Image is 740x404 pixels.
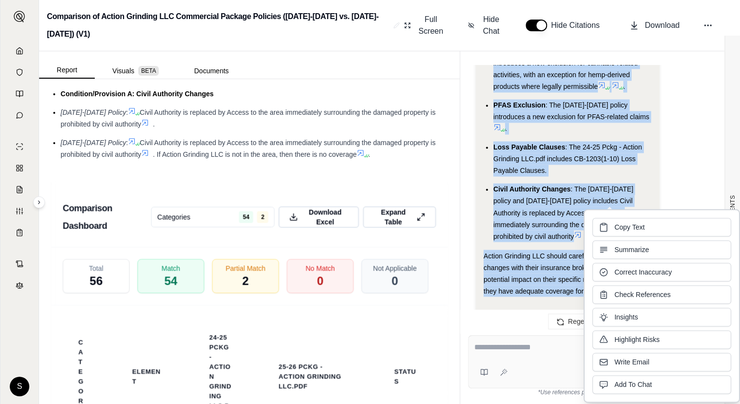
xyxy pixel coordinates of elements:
a: Custom Report [6,201,33,221]
button: Download Excel [278,207,359,228]
th: Status [382,361,432,392]
span: Loss Payable Clauses [493,143,565,151]
span: Civil Authority is replaced by Access to the area immediately surrounding the damaged property is... [61,139,435,158]
span: Full Screen [417,14,444,37]
button: Correct Inaccuracy [592,263,731,281]
span: Condition/Provision A: Civil Authority Changes [61,90,213,98]
th: 25-26 Pckg - Action Grinding LLC.pdf [267,356,359,397]
span: Copy Text [614,222,645,232]
a: Documents Vault [6,63,33,82]
span: : The [DATE]-[DATE] policy introduces a new exclusion for PFAS-related claims [493,101,649,121]
span: Action Grinding LLC should carefully review these changes with their insurance broker to assess t... [484,252,650,295]
a: Single Policy [6,137,33,156]
span: Total [89,263,104,273]
span: [DATE]-[DATE] Policy [61,139,126,147]
button: Write Email [592,353,731,371]
span: Partial Match [226,263,266,273]
span: Insights [614,312,638,322]
button: Insights [592,308,731,326]
a: Claim Coverage [6,180,33,199]
span: Add To Chat [614,380,652,389]
span: Check References [614,290,671,299]
span: Expand Table [374,208,413,227]
h3: Comparison Dashboard [63,199,151,235]
span: BETA [138,66,159,76]
span: 56 [89,273,103,289]
span: . If Action Grinding LLC is not in the area, then there is no coverage [153,150,357,158]
img: Expand sidebar [14,11,25,22]
span: Regenerate Response [568,318,636,325]
button: Summarize [592,240,731,259]
a: Home [6,41,33,61]
button: Hide Chat [464,10,506,41]
span: Summarize [614,245,649,255]
span: Categories [157,213,190,222]
a: Coverage Table [6,223,33,242]
span: Hide Citations [551,20,606,31]
a: Legal Search Engine [6,276,33,295]
th: Element [121,361,174,392]
span: Write Email [614,357,649,367]
button: Regenerate Response [548,314,649,329]
span: . [505,125,507,132]
span: [DATE]-[DATE] Policy [61,108,126,116]
h2: Comparison of Action Grinding LLC Commercial Package Policies ([DATE]-[DATE] vs. [DATE]-[DATE]) (V1) [47,8,389,43]
button: Highlight Risks [592,330,731,349]
button: Expand Table [363,207,436,228]
span: Download Excel [302,208,348,227]
span: No Match [305,263,335,273]
span: Civil Authority is replaced by Access to the area immediately surrounding the damaged property is... [61,108,435,128]
span: 2 [242,273,249,289]
span: Download [645,20,679,31]
span: 54 [239,212,253,223]
span: 0 [317,273,323,289]
button: Categories542 [151,207,275,228]
span: : The 24-25 Pckg - Action Grinding LLC.pdf includes CB-1203(1-10) Loss Payable Clauses. [493,143,642,174]
span: CONTENTS [729,195,737,230]
span: Correct Inaccuracy [614,267,672,277]
span: : The [DATE]-[DATE] policy and [DATE]-[DATE] policy includes Civil Authority is replaced by Acces... [493,185,643,240]
a: Contract Analysis [6,254,33,274]
button: Report [39,62,95,79]
span: PFAS Exclusion [493,101,546,109]
span: . [623,83,625,90]
a: Chat [6,106,33,125]
button: Expand sidebar [10,7,29,26]
span: Civil Authority Changes [493,185,571,193]
button: Add To Chat [592,375,731,394]
span: Not Applicable [373,263,417,273]
span: : [126,139,128,147]
button: Check References [592,285,731,304]
span: Match [162,263,180,273]
span: : [126,108,128,116]
button: Visuals [95,63,176,79]
span: Hide Chat [480,14,502,37]
span: Highlight Risks [614,335,660,344]
span: 54 [164,273,177,289]
button: Full Screen [400,10,448,41]
button: Download [625,16,683,35]
span: . [368,150,370,158]
a: Policy Comparisons [6,158,33,178]
button: Expand sidebar [33,196,45,208]
button: Documents [176,63,246,79]
span: . [153,120,155,128]
div: *Use references provided to verify information. [468,388,728,396]
span: 0 [392,273,398,289]
a: Prompt Library [6,84,33,104]
div: S [10,377,29,396]
span: 2 [257,212,268,223]
button: Copy Text [592,218,731,236]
